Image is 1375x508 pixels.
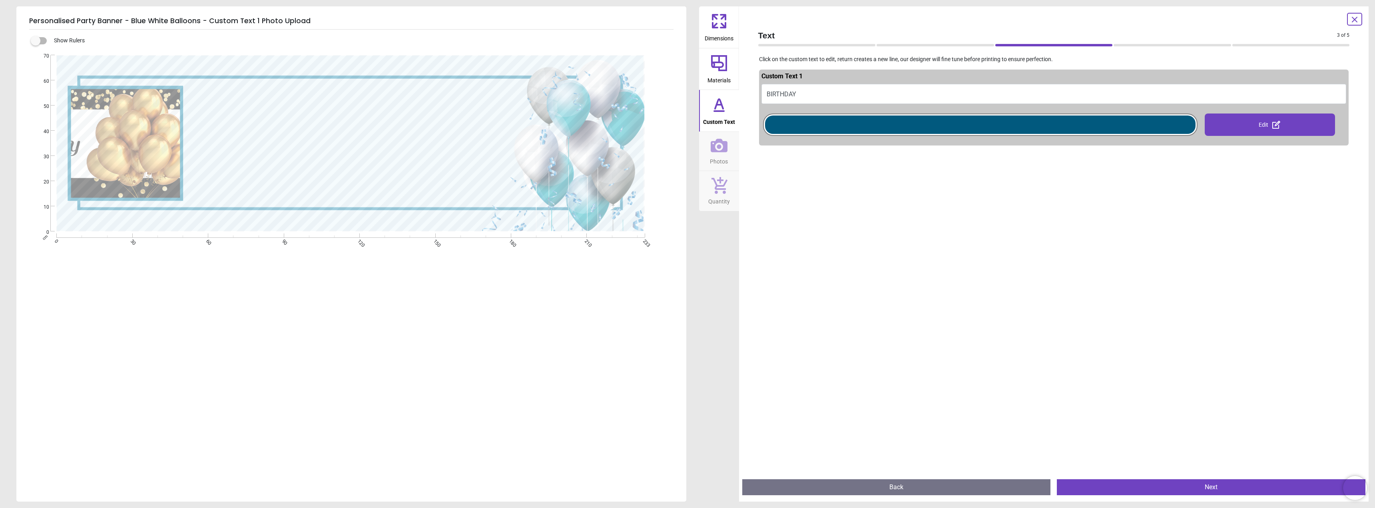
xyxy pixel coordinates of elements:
span: 3 of 5 [1337,32,1349,39]
span: 40 [34,128,49,135]
span: Photos [710,154,728,166]
span: 150 [432,238,437,243]
span: 210 [583,238,588,243]
span: 20 [34,179,49,185]
p: Click on the custom text to edit, return creates a new line, our designer will fine tune before p... [752,56,1356,64]
span: 70 [34,53,49,60]
span: Quantity [708,194,730,206]
span: 10 [34,204,49,211]
h5: Personalised Party Banner - Blue White Balloons - Custom Text 1 Photo Upload [29,13,674,30]
span: 60 [34,78,49,85]
div: Show Rulers [36,36,686,46]
button: BIRTHDAY [761,84,1347,104]
span: 90 [280,238,285,243]
span: 60 [204,238,209,243]
span: Custom Text [703,114,735,126]
button: Dimensions [699,6,739,48]
span: 0 [53,238,58,243]
button: Photos [699,132,739,171]
span: 233 [641,238,646,243]
button: Materials [699,48,739,90]
span: Materials [707,73,731,85]
span: 120 [356,238,361,243]
span: 50 [34,103,49,110]
iframe: Brevo live chat [1343,476,1367,500]
button: Next [1057,479,1365,495]
span: 30 [34,153,49,160]
span: 0 [34,229,49,236]
span: cm [42,234,49,241]
span: Dimensions [705,31,733,43]
button: Quantity [699,171,739,211]
button: Custom Text [699,90,739,131]
span: 180 [507,238,512,243]
span: Text [758,30,1337,41]
span: 30 [129,238,134,243]
span: Custom Text 1 [761,72,803,80]
button: Back [742,479,1051,495]
div: Edit [1205,114,1335,136]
